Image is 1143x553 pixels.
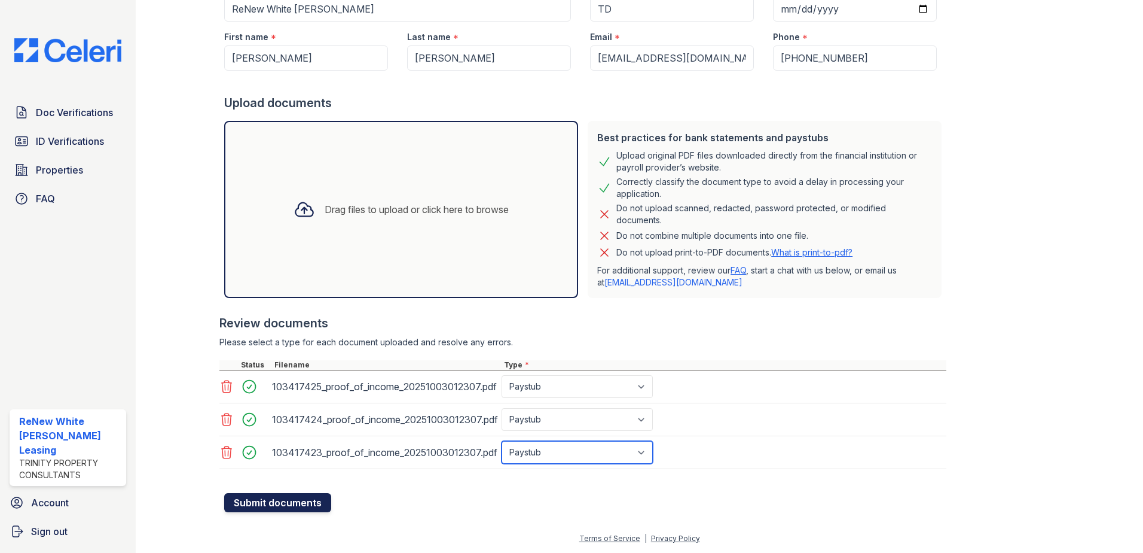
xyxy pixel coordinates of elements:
a: Properties [10,158,126,182]
label: Last name [407,31,451,43]
img: CE_Logo_Blue-a8612792a0a2168367f1c8372b55b34899dd931a85d93a1a3d3e32e68fde9ad4.png [5,38,131,62]
div: Upload original PDF files downloaded directly from the financial institution or payroll provider’... [616,150,932,174]
div: Upload documents [224,95,946,111]
a: What is print-to-pdf? [771,247,852,257]
p: For additional support, review our , start a chat with us below, or email us at [597,265,932,288]
a: ID Verifications [10,129,126,153]
a: Sign out [5,519,131,543]
a: Doc Verifications [10,101,126,124]
p: Do not upload print-to-PDF documents. [616,247,852,259]
a: FAQ [731,265,746,275]
span: ID Verifications [36,134,104,148]
span: Account [31,496,69,510]
span: Sign out [31,524,68,539]
div: 103417423_proof_of_income_20251003012307.pdf [272,443,497,462]
div: Please select a type for each document uploaded and resolve any errors. [219,336,946,348]
div: | [644,534,647,543]
div: Correctly classify the document type to avoid a delay in processing your application. [616,176,932,200]
div: Filename [272,360,502,370]
div: ReNew White [PERSON_NAME] Leasing [19,414,121,457]
div: 103417425_proof_of_income_20251003012307.pdf [272,377,497,396]
div: Do not upload scanned, redacted, password protected, or modified documents. [616,202,932,226]
a: Privacy Policy [651,534,700,543]
label: First name [224,31,268,43]
div: Do not combine multiple documents into one file. [616,229,808,243]
div: Trinity Property Consultants [19,457,121,481]
a: [EMAIL_ADDRESS][DOMAIN_NAME] [604,277,742,287]
label: Phone [773,31,800,43]
div: Best practices for bank statements and paystubs [597,130,932,145]
div: Type [502,360,946,370]
a: Account [5,491,131,515]
a: Terms of Service [579,534,640,543]
button: Submit documents [224,493,331,512]
div: Drag files to upload or click here to browse [325,202,509,217]
span: FAQ [36,192,55,206]
div: 103417424_proof_of_income_20251003012307.pdf [272,410,497,429]
span: Properties [36,163,83,177]
a: FAQ [10,187,126,211]
div: Status [239,360,272,370]
span: Doc Verifications [36,105,113,120]
label: Email [590,31,612,43]
div: Review documents [219,315,946,332]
